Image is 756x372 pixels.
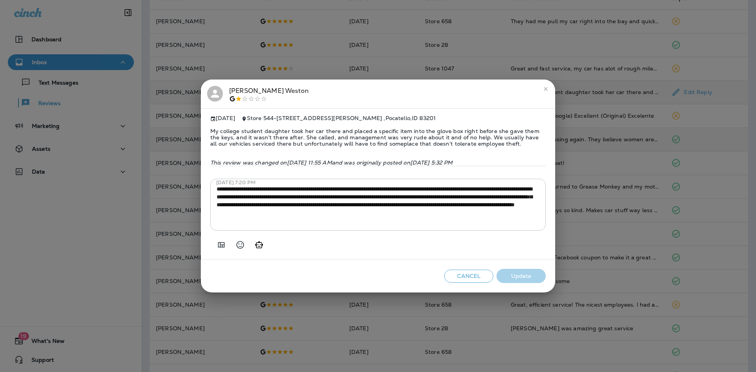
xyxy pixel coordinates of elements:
[444,270,493,283] button: Cancel
[210,159,546,166] p: This review was changed on [DATE] 11:55 AM
[539,83,552,95] button: close
[232,237,248,253] button: Select an emoji
[332,159,453,166] span: and was originally posted on [DATE] 5:32 PM
[247,115,436,122] span: Store 544 - [STREET_ADDRESS][PERSON_NAME] , Pocatello , ID 83201
[229,86,309,102] div: [PERSON_NAME] Weston
[210,122,546,153] span: My college student daughter took her car there and placed a specific item into the glove box righ...
[251,237,267,253] button: Generate AI response
[213,237,229,253] button: Add in a premade template
[210,115,235,122] span: [DATE]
